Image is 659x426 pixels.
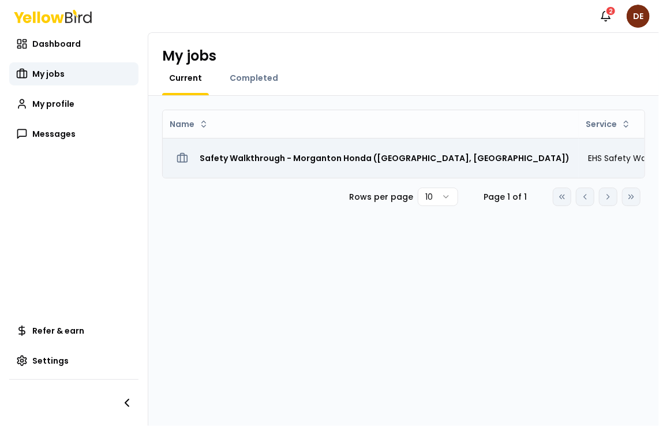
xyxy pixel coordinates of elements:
button: Service [581,115,635,133]
span: My profile [32,98,74,110]
span: Settings [32,355,69,367]
button: Name [165,115,213,133]
a: Current [162,72,209,84]
a: My jobs [9,62,138,85]
h1: My jobs [162,47,216,65]
a: Messages [9,122,138,145]
div: 2 [605,6,616,16]
a: Refer & earn [9,319,138,342]
span: Service [586,118,617,130]
span: Messages [32,128,76,140]
p: Rows per page [349,191,413,203]
span: Current [169,72,202,84]
span: DE [627,5,650,28]
span: Completed [230,72,278,84]
a: Completed [223,72,285,84]
a: Settings [9,349,138,372]
div: Page 1 of 1 [477,191,534,203]
a: Dashboard [9,32,138,55]
span: Dashboard [32,38,81,50]
h3: Safety Walkthrough - Morganton Honda ([GEOGRAPHIC_DATA], [GEOGRAPHIC_DATA]) [200,148,570,169]
button: 2 [594,5,617,28]
span: Refer & earn [32,325,84,337]
span: Name [170,118,194,130]
span: My jobs [32,68,65,80]
a: My profile [9,92,138,115]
